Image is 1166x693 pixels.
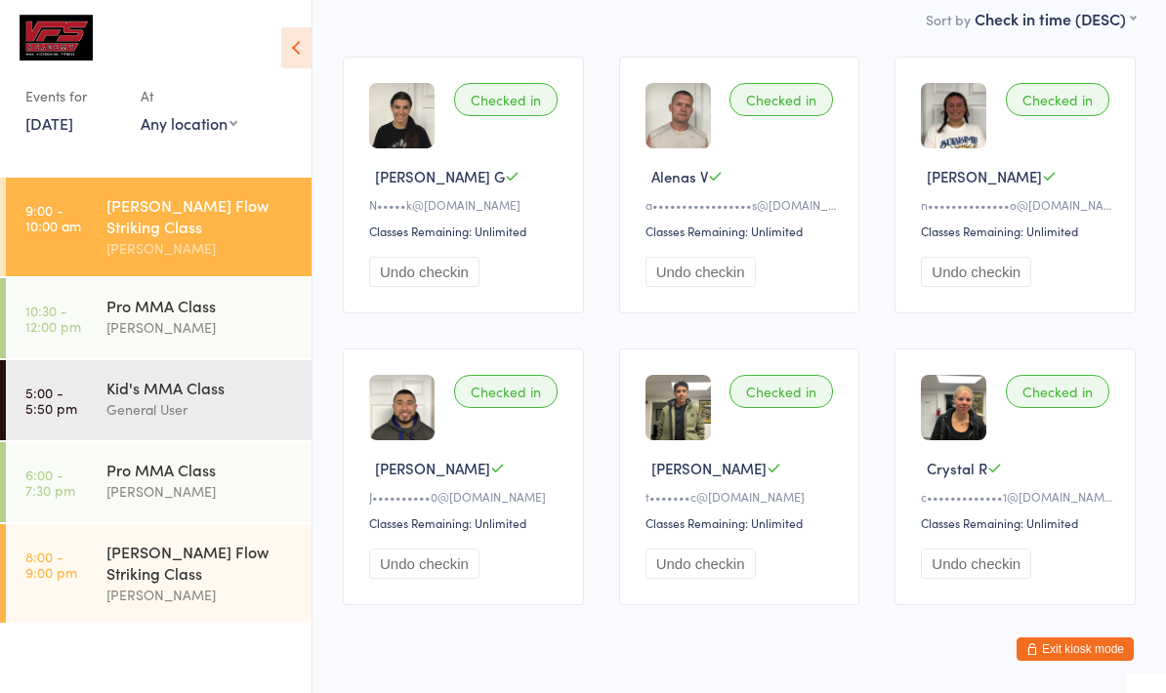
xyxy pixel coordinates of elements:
[1017,637,1134,661] button: Exit kiosk mode
[6,360,312,440] a: 5:00 -5:50 pmKid's MMA ClassGeneral User
[25,549,77,580] time: 8:00 - 9:00 pm
[106,237,295,260] div: [PERSON_NAME]
[645,549,756,579] button: Undo checkin
[6,278,312,358] a: 10:30 -12:00 pmPro MMA Class[PERSON_NAME]
[921,488,1115,505] div: c•••••••••••••
[369,83,435,148] img: image1626190242.png
[645,375,711,440] img: image1730769762.png
[921,196,1115,213] div: n••••••••••••••
[375,166,505,186] span: [PERSON_NAME] G
[369,196,563,213] div: N•••••
[921,375,986,440] img: image1732546490.png
[454,375,558,408] div: Checked in
[106,584,295,606] div: [PERSON_NAME]
[141,80,237,112] div: At
[25,303,81,334] time: 10:30 - 12:00 pm
[106,459,295,480] div: Pro MMA Class
[921,514,1115,531] div: Classes Remaining: Unlimited
[921,83,986,148] img: image1642436217.png
[1006,375,1109,408] div: Checked in
[645,223,840,239] div: Classes Remaining: Unlimited
[369,257,479,287] button: Undo checkin
[454,83,558,116] div: Checked in
[645,257,756,287] button: Undo checkin
[651,458,767,478] span: [PERSON_NAME]
[106,316,295,339] div: [PERSON_NAME]
[25,112,73,134] a: [DATE]
[375,458,490,478] span: [PERSON_NAME]
[6,178,312,276] a: 9:00 -10:00 am[PERSON_NAME] Flow Striking Class[PERSON_NAME]
[369,549,479,579] button: Undo checkin
[645,83,711,148] img: image1654562287.png
[106,194,295,237] div: [PERSON_NAME] Flow Striking Class
[106,377,295,398] div: Kid's MMA Class
[106,398,295,421] div: General User
[645,514,840,531] div: Classes Remaining: Unlimited
[975,8,1136,29] div: Check in time (DESC)
[369,223,563,239] div: Classes Remaining: Unlimited
[926,10,971,29] label: Sort by
[106,480,295,503] div: [PERSON_NAME]
[645,488,840,505] div: t•••••••
[20,15,93,61] img: VFS Academy
[141,112,237,134] div: Any location
[6,524,312,623] a: 8:00 -9:00 pm[PERSON_NAME] Flow Striking Class[PERSON_NAME]
[369,514,563,531] div: Classes Remaining: Unlimited
[6,442,312,522] a: 6:00 -7:30 pmPro MMA Class[PERSON_NAME]
[25,467,75,498] time: 6:00 - 7:30 pm
[729,83,833,116] div: Checked in
[927,166,1042,186] span: [PERSON_NAME]
[106,541,295,584] div: [PERSON_NAME] Flow Striking Class
[921,223,1115,239] div: Classes Remaining: Unlimited
[369,375,435,440] img: image1635951899.png
[25,202,81,233] time: 9:00 - 10:00 am
[645,196,840,213] div: a•••••••••••••••••
[921,549,1031,579] button: Undo checkin
[1006,83,1109,116] div: Checked in
[369,488,563,505] div: J••••••••••
[651,166,708,186] span: Alenas V
[927,458,987,478] span: Crystal R
[25,80,121,112] div: Events for
[921,257,1031,287] button: Undo checkin
[729,375,833,408] div: Checked in
[106,295,295,316] div: Pro MMA Class
[25,385,77,416] time: 5:00 - 5:50 pm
